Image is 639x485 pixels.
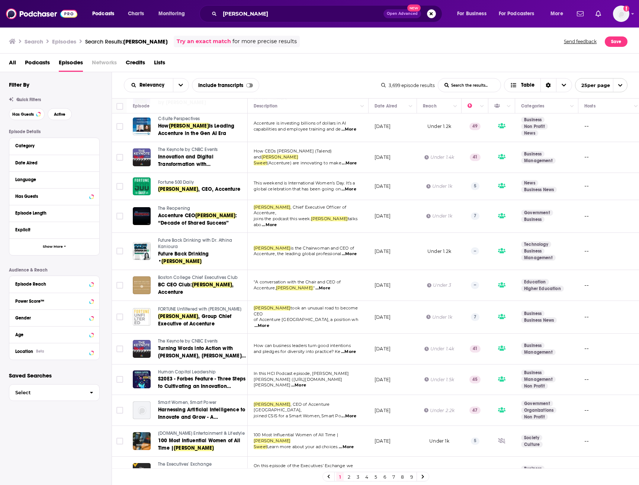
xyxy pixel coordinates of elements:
button: Column Actions [504,102,513,111]
span: Under 1.2k [427,123,451,129]
p: [DATE] [375,346,391,352]
span: [PERSON_NAME] [254,402,290,407]
span: New [407,4,421,12]
a: FORTUNE Unfiltered with [PERSON_NAME] [158,306,247,313]
span: How [158,123,169,129]
div: Under 1.5k [424,376,454,383]
a: Future Back Drinking with Dr. Athina Kanioura [158,237,247,250]
a: Search Results:[PERSON_NAME] [85,38,168,45]
span: Networks [92,57,117,72]
span: Under 1.2k [427,248,451,254]
span: ...More [291,382,306,388]
span: The Executives' Exchange [158,462,212,467]
div: Under 1.4k [424,346,455,352]
a: BC CEO Club:[PERSON_NAME], Accenture [158,281,247,296]
a: C-Suite Perspectives [158,116,247,122]
a: Education [521,279,549,285]
button: Show profile menu [613,6,629,22]
h2: Choose List sort [124,78,189,92]
a: Government [521,401,553,407]
button: Column Actions [358,102,367,111]
p: [DATE] [375,123,391,129]
span: Is Leading Accenture in the Gen AI Era [158,123,234,136]
span: and pledges for diversity into practice? Ke [254,349,340,354]
div: Episode Reach [15,282,87,287]
span: [PERSON_NAME] [195,212,235,219]
span: Relevancy [139,83,167,88]
p: 45 [469,376,481,383]
a: 3 [354,472,362,481]
span: Future Back Drinking • [158,251,209,264]
span: Fortune 500 Daily [158,180,194,185]
span: Credits [126,57,145,72]
button: Episode Reach [15,279,93,288]
a: Business [521,311,545,317]
a: 1 [336,472,344,481]
button: Show More [9,238,99,255]
button: open menu [173,78,189,92]
span: Charts [128,9,144,19]
span: Toggle select row [116,213,123,219]
span: ...More [339,444,354,450]
span: Episodes [59,57,83,72]
p: [DATE] [375,183,391,189]
span: global celebration that has been going on [254,186,341,192]
span: For Business [457,9,487,19]
a: Show notifications dropdown [574,7,587,20]
a: Podchaser - Follow, Share and Rate Podcasts [6,7,77,21]
button: Column Actions [406,102,415,111]
a: Harnessing Artificial Intelligence to Innovate and Grow - A Conversation with [158,406,247,421]
span: [PERSON_NAME] [254,245,290,251]
span: [PERSON_NAME] [169,123,209,129]
span: ...More [341,349,356,355]
span: Human Capital Leadership [158,369,216,375]
span: " [313,285,315,290]
div: Beta [36,349,44,354]
div: Reach [423,102,437,110]
span: took an unusual road to become CEO [254,305,358,317]
span: is the Chairwoman and CEO of [290,245,354,251]
p: 47 [469,407,481,414]
div: Power Score™ [15,299,87,304]
span: ...More [315,285,330,291]
span: Has Guests [12,112,34,116]
div: Gender [15,315,87,321]
button: open menu [575,78,627,92]
span: [PERSON_NAME] [158,186,198,192]
a: The Executives' Exchange [158,461,247,468]
span: [DOMAIN_NAME] Entertainment & Lifestyle [158,431,245,436]
span: Monitoring [158,9,185,19]
a: Society [521,435,542,441]
div: Include transcripts [192,78,259,92]
div: Power Score [468,102,478,110]
a: Innovation and Digital Transformation with [PERSON_NAME] and [158,153,247,168]
div: Description [254,102,277,110]
a: Business [521,370,545,376]
span: , CEO of Accenture [GEOGRAPHIC_DATA], [254,402,330,413]
a: News [521,130,538,136]
span: ...More [342,251,357,257]
a: Future Back Drinking •[PERSON_NAME] [158,250,247,265]
span: Accenture is investing billions of dollars in AI [254,121,346,126]
a: Business [521,248,545,254]
div: Category [15,143,89,148]
span: Accenture, the leading global professional [254,251,341,256]
span: Accenture CEO [158,212,195,219]
div: Under 1k [426,183,452,189]
span: 100 Most Influential Women of All Time | [254,432,338,437]
span: , Chief Executive Officer of Accenture, [254,205,346,216]
button: Send feedback [562,36,599,47]
h3: Search [25,38,43,45]
p: 5 [471,437,479,445]
a: [PERSON_NAME], Group Chief Executive of Accenture [158,313,247,328]
p: 41 [470,345,481,353]
a: 8 [399,472,406,481]
a: Boston College Chief Executives Club [158,274,247,281]
span: Open Advanced [387,12,418,16]
span: Sweet [254,160,267,166]
span: Harnessing Artificial Intelligence to Innovate and Grow - A Conversation with [158,407,245,428]
div: Sort Direction [540,78,556,92]
span: [PERSON_NAME] ([URL][DOMAIN_NAME][PERSON_NAME] [254,377,343,388]
a: 9 [408,472,415,481]
a: Business [521,151,545,157]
